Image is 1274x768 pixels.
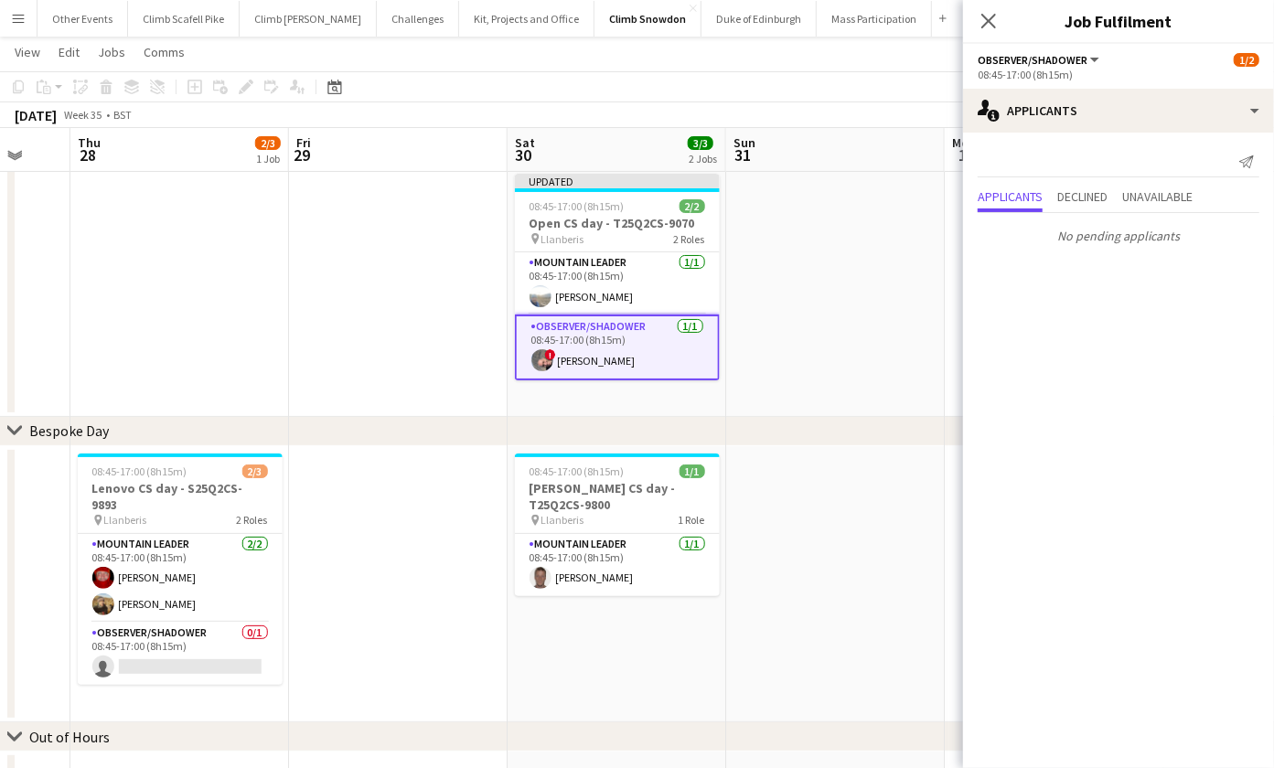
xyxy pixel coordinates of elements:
span: Llanberis [541,232,584,246]
app-card-role: Mountain Leader1/108:45-17:00 (8h15m)[PERSON_NAME] [515,252,720,315]
span: Thu [78,134,101,151]
span: ! [545,349,556,360]
span: 30 [512,144,535,165]
span: Comms [144,44,185,60]
app-card-role: Mountain Leader1/108:45-17:00 (8h15m)[PERSON_NAME] [515,534,720,596]
span: 08:45-17:00 (8h15m) [92,464,187,478]
a: Comms [136,40,192,64]
app-card-role: Observer/Shadower1/108:45-17:00 (8h15m)![PERSON_NAME] [515,315,720,380]
h3: [PERSON_NAME] CS day - T25Q2CS-9800 [515,480,720,513]
span: Week 35 [60,108,106,122]
span: Llanberis [541,513,584,527]
div: [DATE] [15,106,57,124]
app-job-card: Updated08:45-17:00 (8h15m)2/2Open CS day - T25Q2CS-9070 Llanberis2 RolesMountain Leader1/108:45-1... [515,174,720,380]
h3: Lenovo CS day - S25Q2CS-9893 [78,480,283,513]
app-job-card: 08:45-17:00 (8h15m)2/3Lenovo CS day - S25Q2CS-9893 Llanberis2 RolesMountain Leader2/208:45-17:00 ... [78,453,283,685]
p: No pending applicants [963,220,1274,251]
div: 1 Job [256,152,280,165]
span: Mon [952,134,976,151]
div: BST [113,108,132,122]
span: Llanberis [104,513,147,527]
a: Edit [51,40,87,64]
span: 2/3 [255,136,281,150]
span: 2 Roles [237,513,268,527]
span: 1 Role [679,513,705,527]
a: View [7,40,48,64]
button: Other Events [37,1,128,37]
span: 3/3 [688,136,713,150]
span: 31 [731,144,755,165]
button: Climb Snowdon [594,1,701,37]
a: Jobs [91,40,133,64]
span: Observer/Shadower [978,53,1087,67]
span: 08:45-17:00 (8h15m) [530,199,625,213]
button: Climb Scafell Pike [128,1,240,37]
button: Duke of Edinburgh [701,1,817,37]
span: 2 Roles [674,232,705,246]
span: 2/2 [680,199,705,213]
button: Kit, Projects and Office [459,1,594,37]
span: View [15,44,40,60]
div: Applicants [963,89,1274,133]
button: Mass Participation [817,1,932,37]
span: 29 [294,144,311,165]
div: 2 Jobs [689,152,717,165]
app-card-role: Mountain Leader2/208:45-17:00 (8h15m)[PERSON_NAME][PERSON_NAME] [78,534,283,623]
button: Climb [PERSON_NAME] [240,1,377,37]
div: Updated [515,174,720,188]
span: 1/1 [680,464,705,478]
div: Bespoke Day [29,421,109,440]
span: Sat [515,134,535,151]
span: 28 [75,144,101,165]
span: Edit [59,44,80,60]
span: 08:45-17:00 (8h15m) [530,464,625,478]
span: Applicants [978,190,1043,203]
span: Declined [1057,190,1108,203]
h3: Open CS day - T25Q2CS-9070 [515,215,720,231]
h3: Job Fulfilment [963,9,1274,33]
span: Jobs [98,44,125,60]
span: 1/2 [1234,53,1259,67]
span: Unavailable [1122,190,1193,203]
span: Sun [733,134,755,151]
app-card-role: Observer/Shadower0/108:45-17:00 (8h15m) [78,623,283,685]
span: Fri [296,134,311,151]
div: 08:45-17:00 (8h15m) [978,68,1259,81]
app-job-card: 08:45-17:00 (8h15m)1/1[PERSON_NAME] CS day - T25Q2CS-9800 Llanberis1 RoleMountain Leader1/108:45-... [515,453,720,596]
span: 2/3 [242,464,268,478]
button: Challenges [377,1,459,37]
div: Out of Hours [29,728,110,746]
span: 1 [949,144,976,165]
button: Observer/Shadower [978,53,1102,67]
